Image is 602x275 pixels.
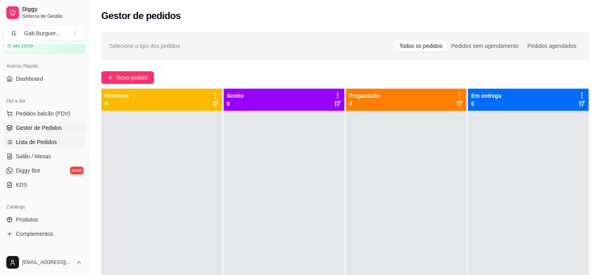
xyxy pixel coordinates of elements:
[471,100,501,108] p: 0
[13,43,33,49] article: até 16/09
[349,92,380,100] p: Preparando
[101,71,154,84] button: Novo pedido
[3,121,85,134] a: Gestor de Pedidos
[109,42,180,50] span: Selecione o tipo dos pedidos
[3,136,85,148] a: Lista de Pedidos
[104,92,129,100] p: Pendente
[16,138,57,146] span: Lista de Pedidos
[22,13,82,19] span: Sistema de Gestão
[16,216,38,224] span: Produtos
[3,228,85,240] a: Complementos
[523,40,581,51] div: Pedidos agendados
[16,152,51,160] span: Salão / Mesas
[22,6,82,13] span: Diggy
[227,92,244,100] p: Aceito
[16,75,43,83] span: Dashboard
[104,100,129,108] p: 0
[3,213,85,226] a: Produtos
[3,164,85,177] a: Diggy Botnovo
[3,107,85,120] button: Pedidos balcão (PDV)
[447,40,523,51] div: Pedidos sem agendamento
[3,150,85,163] a: Salão / Mesas
[3,253,85,272] button: [EMAIL_ADDRESS][DOMAIN_NAME]
[3,60,85,72] div: Acesso Rápido
[395,40,447,51] div: Todos os pedidos
[108,75,113,80] span: plus
[22,259,72,266] span: [EMAIL_ADDRESS][DOMAIN_NAME]
[3,201,85,213] div: Catálogo
[3,25,85,41] button: Select a team
[16,230,53,238] span: Complementos
[24,29,60,37] div: Gab Burguer ...
[3,72,85,85] a: Dashboard
[16,167,40,174] span: Diggy Bot
[227,100,244,108] p: 0
[3,178,85,191] a: KDS
[3,95,85,107] div: Dia a dia
[471,92,501,100] p: Em entrega
[16,110,70,118] span: Pedidos balcão (PDV)
[10,29,18,37] span: G
[349,100,380,108] p: 0
[16,181,27,189] span: KDS
[116,73,148,82] span: Novo pedido
[101,9,181,22] h2: Gestor de pedidos
[3,3,85,22] a: DiggySistema de Gestão
[16,124,62,132] span: Gestor de Pedidos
